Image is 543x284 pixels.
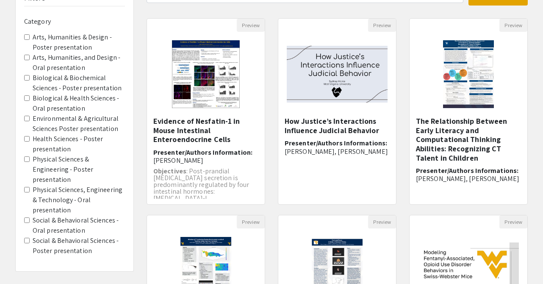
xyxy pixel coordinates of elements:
label: Health Sciences - Poster presentation [33,134,125,154]
label: Arts, Humanities & Design - Poster presentation [33,32,125,53]
button: Preview [499,215,527,228]
label: Environmental & Agricultural Sciences Poster presentation [33,114,125,134]
label: Physical Sciences & Engineering - Poster presentation [33,154,125,185]
span: [PERSON_NAME], [PERSON_NAME] [285,147,388,156]
p: : Post-prandial [MEDICAL_DATA] secretion is predominantly regulated by four intestinal hormones: ... [153,168,258,202]
div: Open Presentation <p class="ql-align-center">The Relationship Between Early Literacy and Computat... [409,18,528,205]
h6: Presenter/Authors Information: [153,148,258,164]
span: [PERSON_NAME], [PERSON_NAME] [416,174,519,183]
button: Preview [368,19,396,32]
button: Preview [499,19,527,32]
img: <p>Evidence of Nesfatin-1 in Mouse Intestinal Enteroendocrine Cells</p> [163,32,248,117]
label: Physical Sciences, Engineering & Technology - Oral presentation [33,185,125,215]
h6: Category [24,17,125,25]
iframe: Chat [6,246,36,278]
label: Arts, Humanities, and Design - Oral presentation [33,53,125,73]
div: Open Presentation <p>Evidence of Nesfatin-1 in Mouse Intestinal Enteroendocrine Cells</p> [147,18,265,205]
label: Biological & Biochemical Sciences - Poster presentation [33,73,125,93]
strong: Objectives [153,167,186,175]
h5: How Justice’s Interactions Influence Judicial Behavior [285,117,390,135]
button: Preview [237,19,265,32]
label: Social & Behavioral Sciences - Poster presentation [33,236,125,256]
h6: Presenter/Authors Informations: [285,139,390,155]
h5: The Relationship Between Early Literacy and Computational Thinking Abilities: Recognizing CT Tale... [416,117,521,162]
img: <p class="ql-align-center"><span style="background-color: transparent; color: rgb(0, 0, 0);">How ... [278,37,396,111]
label: Social & Behavioral Sciences - Oral presentation [33,215,125,236]
h5: Evidence of Nesfatin-1 in Mouse Intestinal Enteroendocrine Cells [153,117,258,144]
button: Preview [368,215,396,228]
h6: Presenter/Authors Informations: [416,167,521,183]
img: <p class="ql-align-center">The Relationship Between Early Literacy and Computational Thinking Abi... [435,32,502,117]
button: Preview [237,215,265,228]
span: [PERSON_NAME] [153,156,203,165]
label: Biological & Health Sciences - Oral presentation [33,93,125,114]
div: Open Presentation <p class="ql-align-center"><span style="background-color: transparent; color: r... [278,18,396,205]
